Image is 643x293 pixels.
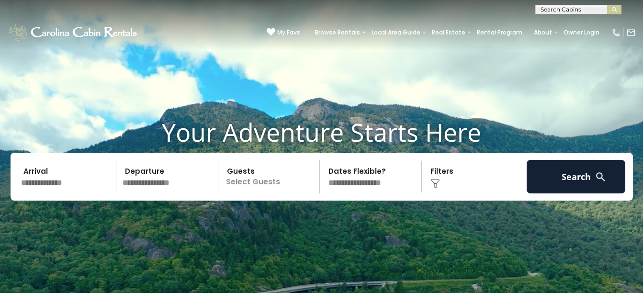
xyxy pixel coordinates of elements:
[472,26,527,39] a: Rental Program
[7,23,140,42] img: White-1-1-2.png
[221,160,320,193] p: Select Guests
[559,26,604,39] a: Owner Login
[310,26,365,39] a: Browse Rentals
[277,28,300,37] span: My Favs
[7,117,636,147] h1: Your Adventure Starts Here
[529,26,557,39] a: About
[626,28,636,37] img: mail-regular-white.png
[527,160,626,193] button: Search
[367,26,425,39] a: Local Area Guide
[427,26,470,39] a: Real Estate
[267,28,300,37] a: My Favs
[595,171,607,183] img: search-regular-white.png
[430,179,440,189] img: filter--v1.png
[611,28,621,37] img: phone-regular-white.png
